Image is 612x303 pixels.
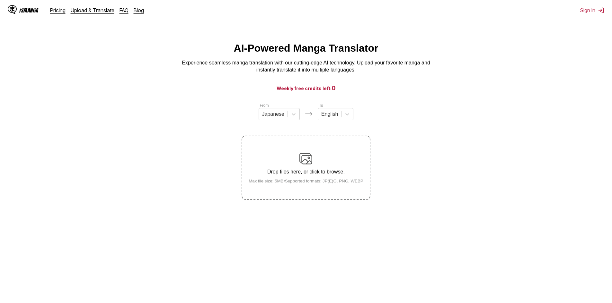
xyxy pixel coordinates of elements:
[178,59,435,74] p: Experience seamless manga translation with our cutting-edge AI technology. Upload your favorite m...
[8,5,17,14] img: IsManga Logo
[244,179,368,183] small: Max file size: 5MB • Supported formats: JP(E)G, PNG, WEBP
[580,7,604,13] button: Sign In
[71,7,114,13] a: Upload & Translate
[234,42,378,54] h1: AI-Powered Manga Translator
[260,103,269,108] label: From
[332,85,336,91] span: 0
[598,7,604,13] img: Sign out
[305,110,313,118] img: Languages icon
[120,7,129,13] a: FAQ
[19,7,39,13] div: IsManga
[8,5,50,15] a: IsManga LogoIsManga
[50,7,66,13] a: Pricing
[319,103,323,108] label: To
[134,7,144,13] a: Blog
[244,169,368,175] p: Drop files here, or click to browse.
[15,84,597,92] h3: Weekly free credits left:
